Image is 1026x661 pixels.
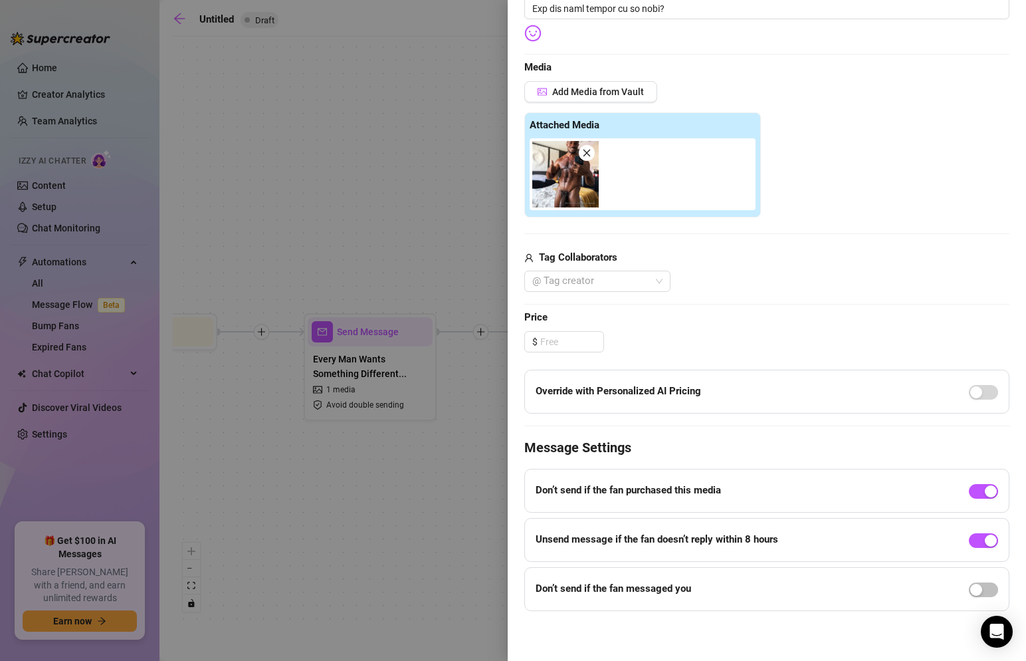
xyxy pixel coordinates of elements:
[524,250,534,266] span: user
[536,533,778,545] strong: Unsend message if the fan doesn’t reply within 8 hours
[582,148,591,158] span: close
[981,616,1013,648] div: Open Intercom Messenger
[524,61,552,73] strong: Media
[536,385,701,397] strong: Override with Personalized AI Pricing
[540,332,603,352] input: Free
[536,484,721,496] strong: Don’t send if the fan purchased this media
[539,251,617,263] strong: Tag Collaborators
[524,438,1009,457] h4: Message Settings
[532,141,599,207] img: media
[552,86,644,97] span: Add Media from Vault
[524,81,657,102] button: Add Media from Vault
[530,119,599,131] strong: Attached Media
[524,25,542,42] img: svg%3e
[538,87,547,96] span: picture
[524,311,548,323] strong: Price
[536,583,691,595] strong: Don’t send if the fan messaged you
